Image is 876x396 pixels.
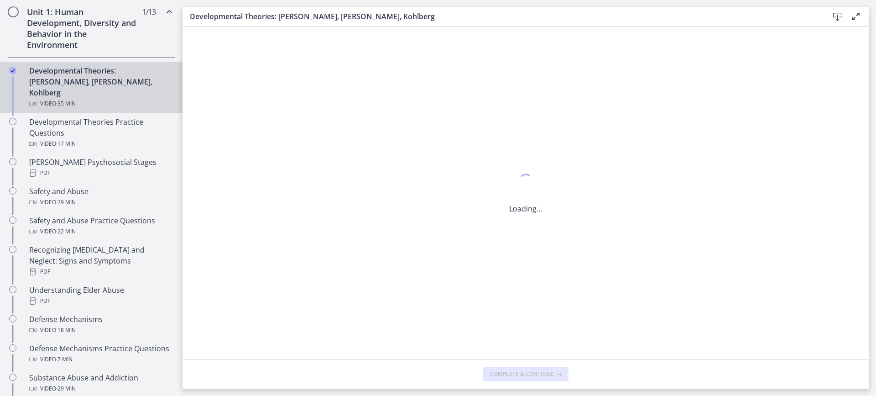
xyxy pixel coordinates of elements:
h2: Unit 1: Human Development, Diversity and Behavior in the Environment [27,6,138,50]
div: Developmental Theories Practice Questions [29,116,172,149]
div: Video [29,226,172,237]
span: · 7 min [56,354,73,365]
div: Developmental Theories: [PERSON_NAME], [PERSON_NAME], Kohlberg [29,65,172,109]
button: Complete & continue [483,367,568,381]
span: 1 / 13 [142,6,156,17]
div: 1 [509,171,542,192]
span: · 18 min [56,325,76,336]
p: Loading... [509,203,542,214]
div: Video [29,138,172,149]
h3: Developmental Theories: [PERSON_NAME], [PERSON_NAME], Kohlberg [190,11,814,22]
div: Video [29,325,172,336]
span: · 22 min [56,226,76,237]
span: · 29 min [56,197,76,208]
div: Safety and Abuse [29,186,172,208]
div: Safety and Abuse Practice Questions [29,215,172,237]
div: Defense Mechanisms Practice Questions [29,343,172,365]
span: · 17 min [56,138,76,149]
div: Understanding Elder Abuse [29,285,172,306]
div: Defense Mechanisms [29,314,172,336]
i: Completed [9,67,16,74]
span: · 29 min [56,383,76,394]
span: Complete & continue [490,370,554,378]
div: Substance Abuse and Addiction [29,372,172,394]
div: Video [29,383,172,394]
span: · 35 min [56,98,76,109]
div: [PERSON_NAME] Psychosocial Stages [29,157,172,179]
div: PDF [29,168,172,179]
div: Video [29,354,172,365]
div: PDF [29,266,172,277]
div: Recognizing [MEDICAL_DATA] and Neglect: Signs and Symptoms [29,244,172,277]
div: Video [29,197,172,208]
div: PDF [29,296,172,306]
div: Video [29,98,172,109]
